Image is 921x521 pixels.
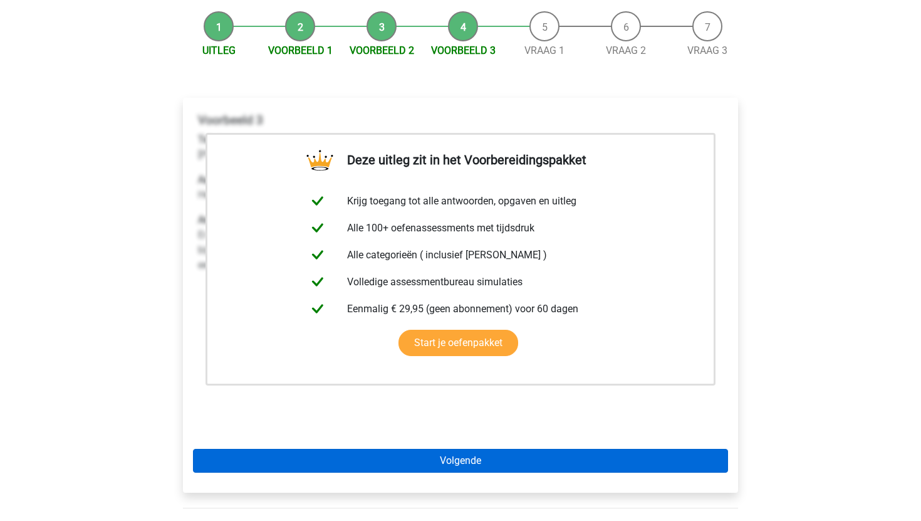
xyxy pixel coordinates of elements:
[198,134,222,145] b: Tekst
[350,45,414,56] a: Voorbeeld 2
[202,45,236,56] a: Uitleg
[198,214,241,226] b: Antwoord
[431,45,496,56] a: Voorbeeld 3
[524,45,565,56] a: Vraag 1
[198,213,723,273] p: Er hoeft niet te worden aangenomen dat chips de voornaamste reden is dat [PERSON_NAME] niet afval...
[198,174,241,186] b: Aanname
[198,172,723,203] p: Het eten van chips is de voornaamste reden dat [PERSON_NAME] op dit moment niet afvalt.
[268,45,333,56] a: Voorbeeld 1
[398,330,518,356] a: Start je oefenpakket
[606,45,646,56] a: Vraag 2
[198,113,263,127] b: Voorbeeld 3
[193,449,728,473] a: Volgende
[198,132,723,162] p: [PERSON_NAME] zou minder chips moeten eten om af te vallen voor de fietswedstrijd over twee maanden.
[687,45,727,56] a: Vraag 3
